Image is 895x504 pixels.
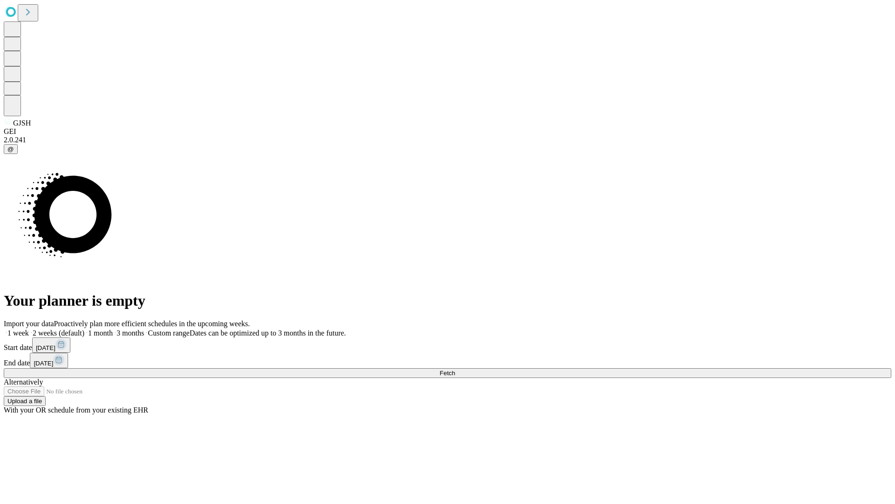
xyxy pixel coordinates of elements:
span: Fetch [440,370,455,377]
span: GJSH [13,119,31,127]
button: Fetch [4,368,891,378]
span: [DATE] [34,360,53,367]
button: @ [4,144,18,154]
span: With your OR schedule from your existing EHR [4,406,148,414]
div: End date [4,353,891,368]
span: 3 months [117,329,144,337]
div: GEI [4,127,891,136]
span: Dates can be optimized up to 3 months in the future. [190,329,346,337]
span: 1 month [88,329,113,337]
div: 2.0.241 [4,136,891,144]
div: Start date [4,337,891,353]
span: @ [7,146,14,153]
span: Alternatively [4,378,43,386]
button: [DATE] [32,337,70,353]
h1: Your planner is empty [4,292,891,309]
span: 1 week [7,329,29,337]
span: 2 weeks (default) [33,329,84,337]
span: Import your data [4,320,54,328]
span: Custom range [148,329,189,337]
span: Proactively plan more efficient schedules in the upcoming weeks. [54,320,250,328]
button: [DATE] [30,353,68,368]
span: [DATE] [36,344,55,351]
button: Upload a file [4,396,46,406]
